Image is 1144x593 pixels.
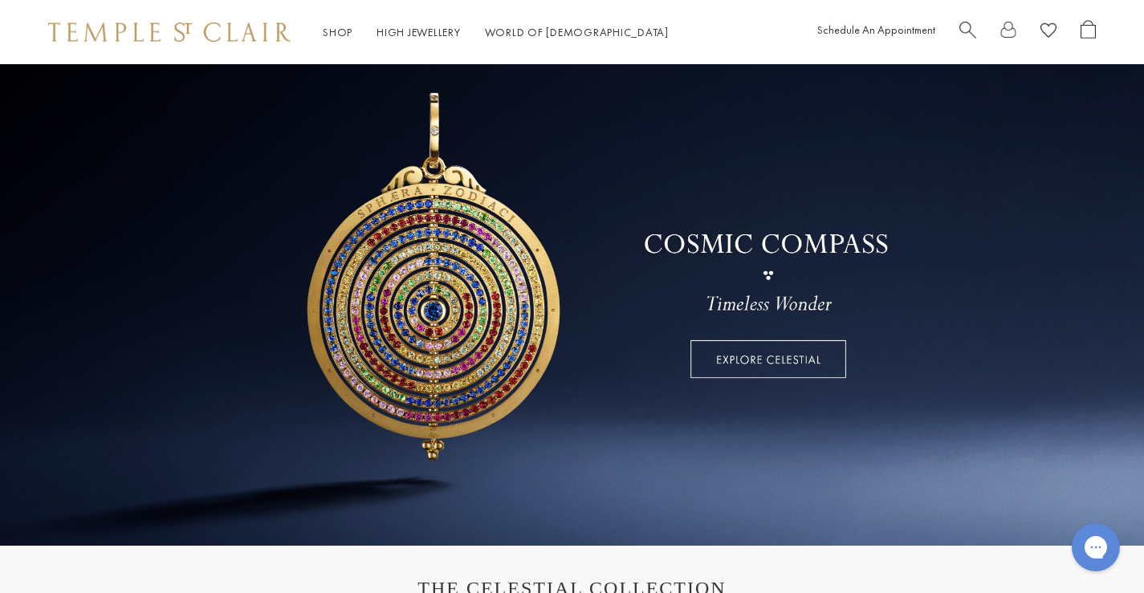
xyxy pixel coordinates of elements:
nav: Main navigation [323,22,669,43]
img: Temple St. Clair [48,22,291,42]
a: Search [959,20,976,45]
a: ShopShop [323,25,352,39]
a: Schedule An Appointment [817,22,935,37]
a: View Wishlist [1040,20,1056,45]
a: Open Shopping Bag [1081,20,1096,45]
a: High JewelleryHigh Jewellery [377,25,461,39]
a: World of [DEMOGRAPHIC_DATA]World of [DEMOGRAPHIC_DATA] [485,25,669,39]
iframe: Gorgias live chat messenger [1064,518,1128,577]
